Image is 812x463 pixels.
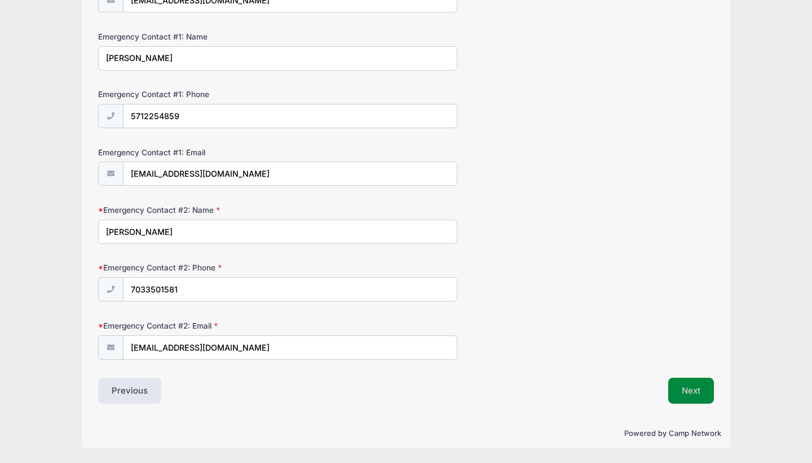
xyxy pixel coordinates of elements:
label: Emergency Contact #2: Name [98,204,303,216]
button: Previous [98,378,161,404]
label: Emergency Contact #1: Phone [98,89,303,100]
input: (xxx) xxx-xxxx [123,104,457,128]
label: Emergency Contact #2: Email [98,320,303,331]
input: email@email.com [123,335,457,360]
input: (xxx) xxx-xxxx [123,277,457,302]
button: Next [668,378,714,404]
label: Emergency Contact #2: Phone [98,262,303,273]
input: email@email.com [123,161,457,186]
label: Emergency Contact #1: Name [98,31,303,42]
p: Powered by Camp Network [91,428,721,439]
label: Emergency Contact #1: Email [98,147,303,158]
